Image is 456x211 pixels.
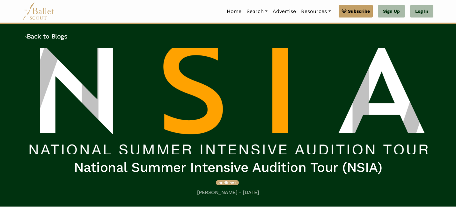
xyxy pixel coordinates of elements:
[410,5,433,18] a: Log In
[25,189,431,196] h5: [PERSON_NAME] - [DATE]
[25,32,67,40] a: ‹Back to Blogs
[348,8,370,15] span: Subscribe
[342,8,347,15] img: gem.svg
[270,5,298,18] a: Advertise
[298,5,333,18] a: Resources
[244,5,270,18] a: Search
[339,5,373,18] a: Subscribe
[216,179,239,186] a: auditions
[224,5,244,18] a: Home
[218,180,236,185] span: auditions
[378,5,405,18] a: Sign Up
[25,159,431,176] h1: National Summer Intensive Audition Tour (NSIA)
[25,32,27,40] code: ‹
[25,48,431,154] img: header_image.img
